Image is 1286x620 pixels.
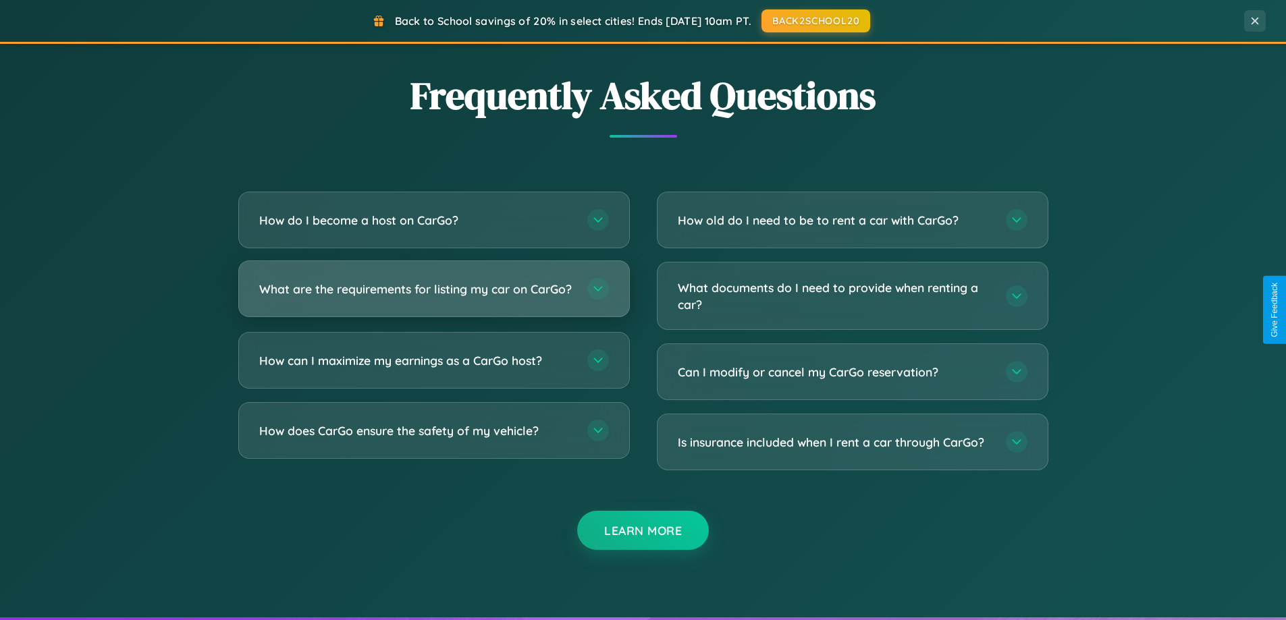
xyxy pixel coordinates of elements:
[259,352,574,369] h3: How can I maximize my earnings as a CarGo host?
[761,9,870,32] button: BACK2SCHOOL20
[678,279,992,312] h3: What documents do I need to provide when renting a car?
[238,69,1048,121] h2: Frequently Asked Questions
[1270,283,1279,337] div: Give Feedback
[678,364,992,381] h3: Can I modify or cancel my CarGo reservation?
[678,434,992,451] h3: Is insurance included when I rent a car through CarGo?
[259,281,574,298] h3: What are the requirements for listing my car on CarGo?
[577,511,709,550] button: Learn More
[259,212,574,229] h3: How do I become a host on CarGo?
[259,422,574,439] h3: How does CarGo ensure the safety of my vehicle?
[678,212,992,229] h3: How old do I need to be to rent a car with CarGo?
[395,14,751,28] span: Back to School savings of 20% in select cities! Ends [DATE] 10am PT.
